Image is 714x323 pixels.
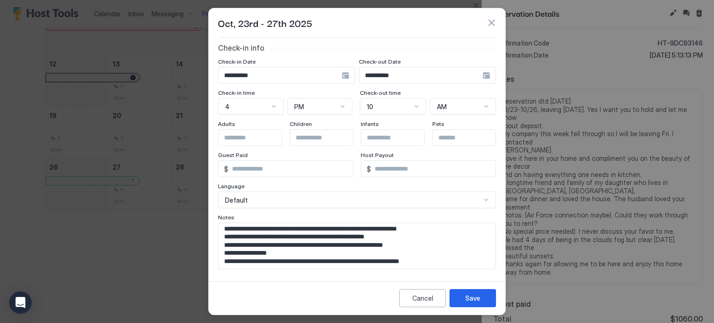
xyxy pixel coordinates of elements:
input: Input Field [433,130,509,145]
span: Default [225,196,248,204]
span: Check-in time [218,89,255,96]
div: Save [465,293,480,303]
span: Check-out time [360,89,401,96]
input: Input Field [228,161,353,177]
div: Open Intercom Messenger [9,291,32,314]
input: Input Field [371,161,496,177]
span: PM [294,103,304,111]
span: AM [437,103,447,111]
div: Cancel [412,293,433,303]
span: Infants [361,120,379,127]
input: Input Field [290,130,366,145]
button: Save [450,289,496,307]
span: Oct, 23rd - 27th 2025 [218,16,312,30]
span: $ [224,165,228,173]
span: Pets [432,120,444,127]
span: Language [218,183,245,190]
span: Adults [218,120,235,127]
button: Cancel [399,289,446,307]
span: Check-in Date [218,58,256,65]
span: Notes [218,214,234,221]
input: Input Field [359,67,483,83]
span: 10 [367,103,373,111]
span: 4 [225,103,230,111]
span: Host Payout [361,152,394,158]
span: Check-out Date [359,58,401,65]
span: Guest Paid [218,152,248,158]
span: Check-in info [218,43,264,53]
span: $ [367,165,371,173]
input: Input Field [218,67,342,83]
textarea: Input Field [218,223,489,269]
span: Children [290,120,312,127]
input: Input Field [361,130,437,145]
input: Input Field [218,130,295,145]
